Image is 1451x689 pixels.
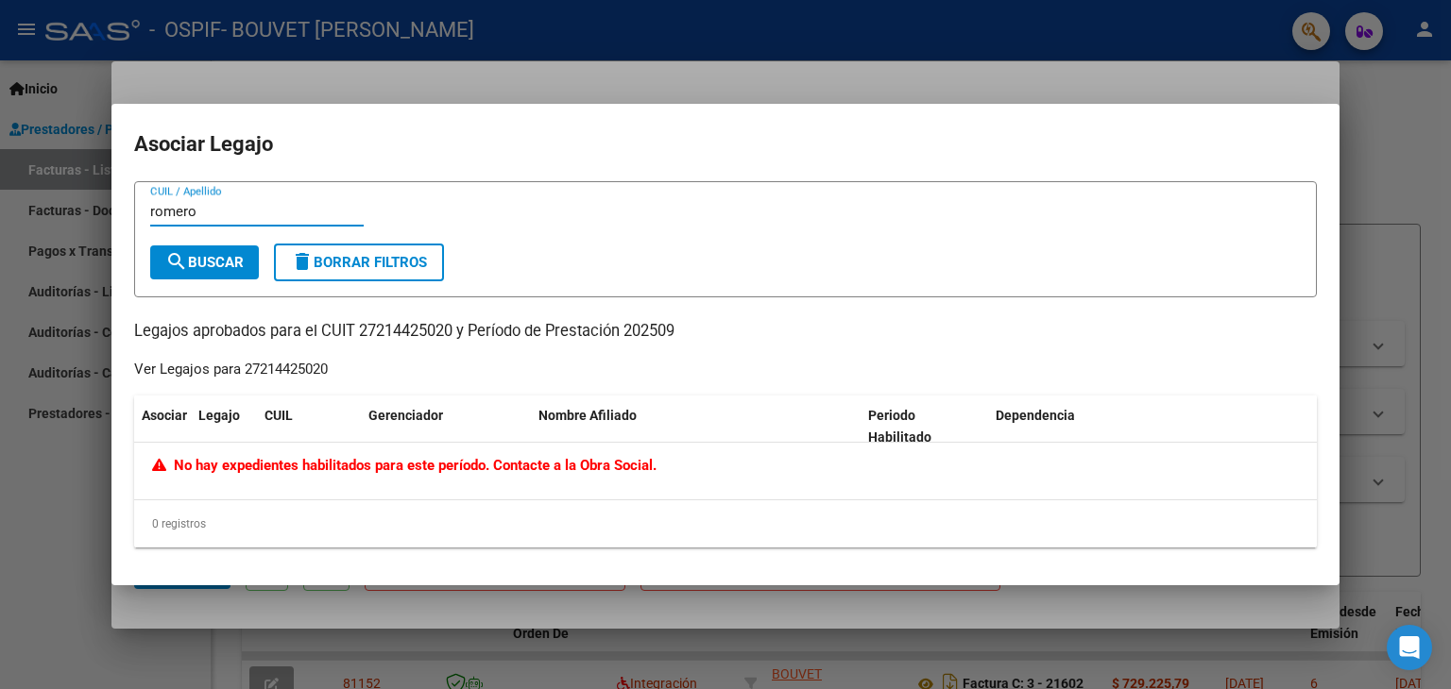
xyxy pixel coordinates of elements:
[368,408,443,423] span: Gerenciador
[134,320,1317,344] p: Legajos aprobados para el CUIT 27214425020 y Período de Prestación 202509
[165,250,188,273] mat-icon: search
[150,245,259,279] button: Buscar
[265,408,293,423] span: CUIL
[134,395,191,458] datatable-header-cell: Asociar
[142,408,187,423] span: Asociar
[538,408,637,423] span: Nombre Afiliado
[531,395,861,458] datatable-header-cell: Nombre Afiliado
[996,408,1075,423] span: Dependencia
[1387,625,1432,670] div: Open Intercom Messenger
[988,395,1318,458] datatable-header-cell: Dependencia
[861,395,988,458] datatable-header-cell: Periodo Habilitado
[191,395,257,458] datatable-header-cell: Legajo
[291,250,314,273] mat-icon: delete
[257,395,361,458] datatable-header-cell: CUIL
[165,254,244,271] span: Buscar
[134,359,328,380] div: Ver Legajos para 27214425020
[152,457,657,474] span: No hay expedientes habilitados para este período. Contacte a la Obra Social.
[134,500,1317,547] div: 0 registros
[134,126,1317,162] h2: Asociar Legajo
[868,408,931,445] span: Periodo Habilitado
[291,254,427,271] span: Borrar Filtros
[361,395,531,458] datatable-header-cell: Gerenciador
[274,244,444,281] button: Borrar Filtros
[198,408,240,423] span: Legajo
